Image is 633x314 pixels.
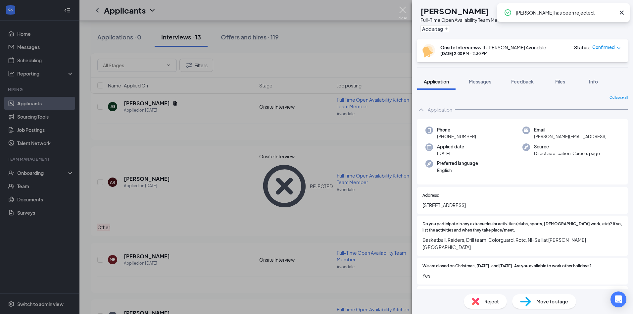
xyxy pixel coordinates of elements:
[504,9,512,17] svg: CheckmarkCircle
[437,160,478,167] span: Preferred language
[534,127,607,133] span: Email
[422,263,592,269] span: We are closed on Christmas, [DATE], and [DATE]. Are you available to work other holidays?
[610,291,626,307] div: Open Intercom Messenger
[437,143,464,150] span: Applied date
[437,150,464,157] span: [DATE]
[534,133,607,140] span: [PERSON_NAME][EMAIL_ADDRESS]
[574,44,590,51] div: Status :
[420,5,489,17] h1: [PERSON_NAME]
[440,44,546,51] div: with [PERSON_NAME] Avondale
[437,127,476,133] span: Phone
[536,298,568,305] span: Move to stage
[437,133,476,140] span: [PHONE_NUMBER]
[440,51,546,56] div: [DATE] 2:00 PM - 2:30 PM
[609,95,628,100] span: Collapse all
[440,44,478,50] b: Onsite Interview
[534,150,600,157] span: Direct application, Careers page
[422,192,439,199] span: Address:
[422,236,622,251] span: Basketball, Raiders, Drill team, Colorguard, Rotc, NHS all at [PERSON_NAME][GEOGRAPHIC_DATA].
[417,106,425,114] svg: ChevronUp
[511,78,534,84] span: Feedback
[437,167,478,174] span: English
[424,78,449,84] span: Application
[428,106,452,113] div: Application
[422,272,622,279] span: Yes
[516,9,615,17] div: [PERSON_NAME] has been rejected.
[616,46,621,50] span: down
[534,143,600,150] span: Source
[555,78,565,84] span: Files
[469,78,491,84] span: Messages
[618,9,626,17] svg: Cross
[484,298,499,305] span: Reject
[420,25,450,32] button: PlusAdd a tag
[589,78,598,84] span: Info
[420,17,534,23] div: Full-Time Open Availability Team Member at Avondale
[592,44,615,51] span: Confirmed
[444,27,448,31] svg: Plus
[422,201,622,209] span: [STREET_ADDRESS]
[422,221,622,234] span: Do you participate in any extracurricular activities (clubs, sports, [DEMOGRAPHIC_DATA] work, etc...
